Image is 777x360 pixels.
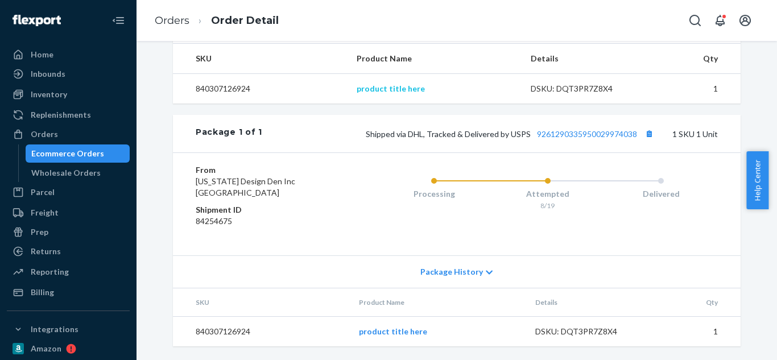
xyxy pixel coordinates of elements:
th: Qty [647,44,741,74]
th: SKU [173,288,350,317]
td: 840307126924 [173,317,350,347]
button: Copy tracking number [642,126,656,141]
a: product title here [357,84,425,93]
td: 1 [647,73,741,104]
th: Details [526,288,651,317]
a: Freight [7,204,130,222]
div: Freight [31,207,59,218]
dt: Shipment ID [196,204,332,216]
div: Ecommerce Orders [31,148,104,159]
button: Open account menu [734,9,757,32]
div: Inbounds [31,68,65,80]
th: Qty [651,288,741,317]
span: Package History [420,266,483,278]
div: DSKU: DQT3PR7Z8X4 [535,326,642,337]
div: Wholesale Orders [31,167,101,179]
button: Open Search Box [684,9,706,32]
div: Orders [31,129,58,140]
a: Ecommerce Orders [26,144,130,163]
td: 840307126924 [173,73,348,104]
div: Parcel [31,187,55,198]
th: SKU [173,44,348,74]
a: Inbounds [7,65,130,83]
div: 1 SKU 1 Unit [262,126,718,141]
button: Help Center [746,151,768,209]
img: Flexport logo [13,15,61,26]
button: Open notifications [709,9,731,32]
a: 9261290335950029974038 [537,129,637,139]
a: Prep [7,223,130,241]
div: Home [31,49,53,60]
dd: 84254675 [196,216,332,227]
a: Returns [7,242,130,260]
div: Reporting [31,266,69,278]
div: Package 1 of 1 [196,126,262,141]
a: Home [7,45,130,64]
div: Processing [377,188,491,200]
a: Parcel [7,183,130,201]
div: Billing [31,287,54,298]
a: Replenishments [7,106,130,124]
a: Amazon [7,340,130,358]
a: Orders [7,125,130,143]
div: Inventory [31,89,67,100]
div: Attempted [491,188,605,200]
div: Integrations [31,324,78,335]
a: Inventory [7,85,130,104]
ol: breadcrumbs [146,4,288,38]
th: Product Name [350,288,527,317]
a: Order Detail [211,14,279,27]
div: Delivered [604,188,718,200]
td: 1 [651,317,741,347]
div: 8/19 [491,201,605,210]
a: Wholesale Orders [26,164,130,182]
a: product title here [359,326,427,336]
dt: From [196,164,332,176]
span: [US_STATE] Design Den Inc [GEOGRAPHIC_DATA] [196,176,295,197]
button: Integrations [7,320,130,338]
a: Reporting [7,263,130,281]
div: DSKU: DQT3PR7Z8X4 [531,83,638,94]
span: Shipped via DHL, Tracked & Delivered by USPS [366,129,656,139]
div: Amazon [31,343,61,354]
th: Product Name [348,44,522,74]
div: Prep [31,226,48,238]
div: Returns [31,246,61,257]
button: Close Navigation [107,9,130,32]
div: Replenishments [31,109,91,121]
th: Details [522,44,647,74]
a: Orders [155,14,189,27]
a: Billing [7,283,130,301]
